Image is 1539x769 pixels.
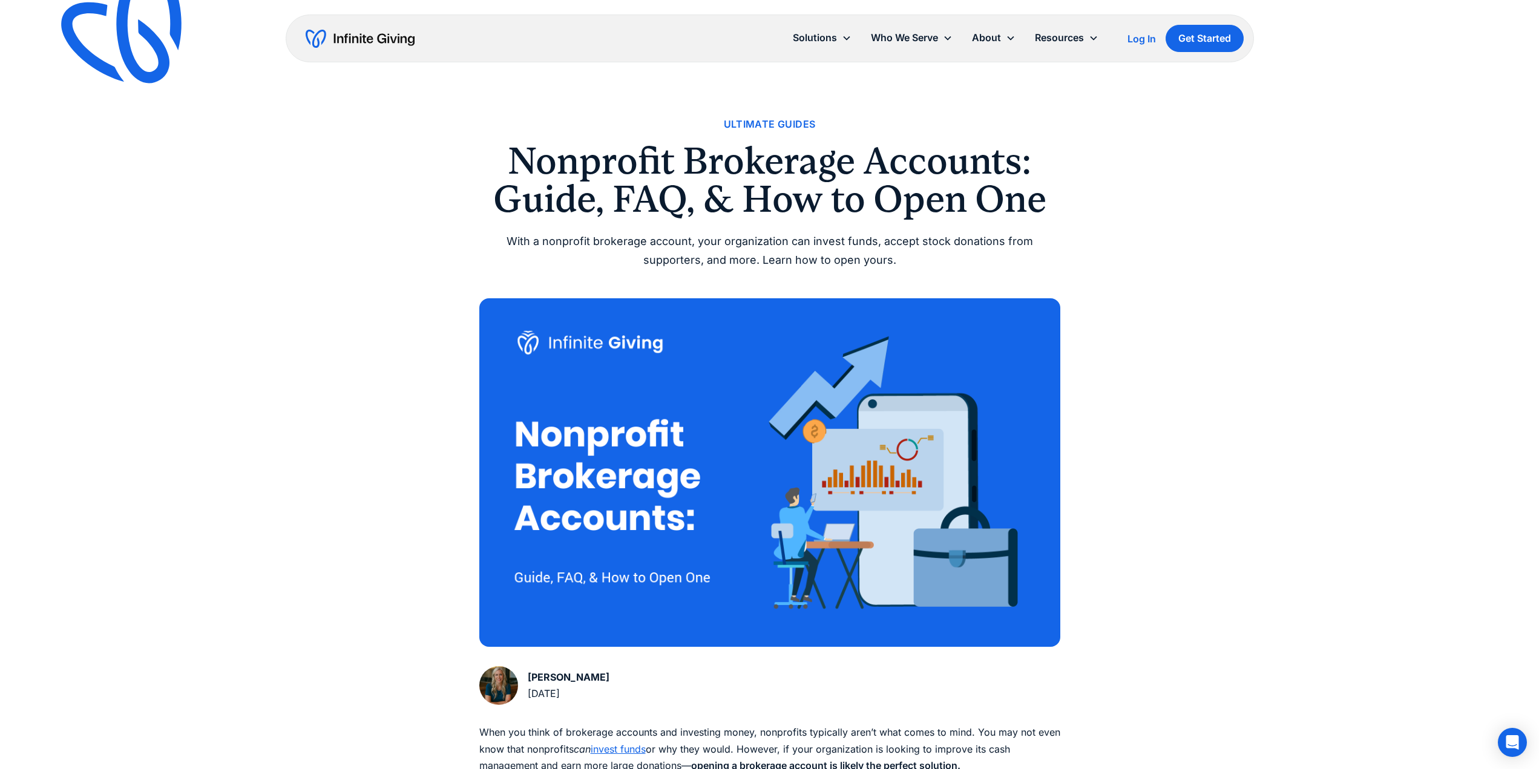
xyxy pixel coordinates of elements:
a: Log In [1127,31,1156,46]
div: Resources [1035,30,1084,46]
h1: Nonprofit Brokerage Accounts: Guide, FAQ, & How to Open One [479,142,1060,218]
a: invest funds [591,743,646,755]
div: [PERSON_NAME] [528,669,609,686]
div: Solutions [793,30,837,46]
div: Solutions [783,25,861,51]
div: Who We Serve [861,25,962,51]
div: Resources [1025,25,1108,51]
div: About [962,25,1025,51]
div: About [972,30,1001,46]
div: Log In [1127,34,1156,44]
a: home [306,29,415,48]
div: Who We Serve [871,30,938,46]
a: Get Started [1166,25,1244,52]
a: Ultimate Guides [724,116,816,133]
div: Open Intercom Messenger [1498,728,1527,757]
div: [DATE] [528,686,609,702]
a: [PERSON_NAME][DATE] [479,666,609,705]
div: With a nonprofit brokerage account, your organization can invest funds, accept stock donations fr... [479,232,1060,269]
em: can [574,743,591,755]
